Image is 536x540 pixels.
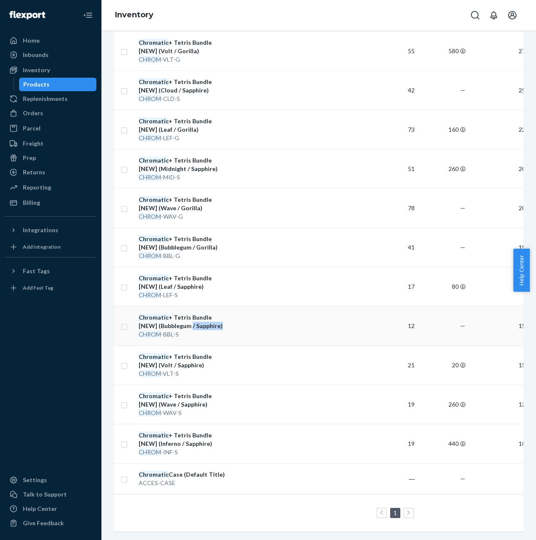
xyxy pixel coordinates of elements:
[5,502,96,516] a: Help Center
[469,424,532,463] td: 104
[139,213,161,220] em: CHROM
[108,3,160,27] ol: breadcrumbs
[23,51,49,59] div: Inbounds
[23,267,50,275] div: Fast Tags
[5,240,96,254] a: Add Integration
[469,110,532,149] td: 227
[139,173,227,182] div: -MID-S
[139,117,227,134] div: + Tetris Bundle [NEW] (Leaf / Gorilla)
[139,291,227,299] div: -LEF-S
[418,110,469,149] td: 160
[23,505,57,513] div: Help Center
[139,156,227,173] div: + Tetris Bundle [NEW] (Midnight / Sapphire)
[23,124,41,133] div: Parcel
[18,6,48,14] span: Support
[469,306,532,345] td: 154
[139,392,227,409] div: + Tetris Bundle [NEW] (Wave / Sapphire)
[79,7,96,24] button: Close Navigation
[139,235,169,242] em: Chromatic
[139,431,169,439] em: Chromatic
[139,392,169,399] em: Chromatic
[469,267,532,306] td: 165
[469,385,532,424] td: 128
[367,424,418,463] td: 19
[23,226,58,234] div: Integrations
[469,188,532,228] td: 204
[5,516,96,530] button: Give Feedback
[23,243,60,250] div: Add Integration
[367,188,418,228] td: 78
[367,385,418,424] td: 19
[367,306,418,345] td: 12
[23,168,45,176] div: Returns
[469,71,532,110] td: 259
[139,235,227,252] div: + Tetris Bundle [NEW] (Bubblegum / Gorilla)
[418,385,469,424] td: 260
[460,322,465,329] span: —
[139,331,161,338] em: CHROM
[367,149,418,188] td: 51
[139,409,227,417] div: -WAV-S
[392,509,399,516] a: Page 1 is your current page
[469,31,532,71] td: 274
[418,267,469,306] td: 80
[139,174,161,181] em: CHROM
[5,122,96,135] a: Parcel
[139,370,161,377] em: CHROM
[139,55,227,64] div: -VLT-G
[139,56,161,63] em: CHROM
[139,471,169,478] em: Chromatic
[504,7,521,24] button: Open account menu
[5,92,96,106] a: Replenishments
[139,314,169,321] em: Chromatic
[139,274,169,282] em: Chromatic
[469,149,532,188] td: 206
[460,244,465,251] span: —
[485,7,502,24] button: Open notifications
[5,151,96,165] a: Prep
[5,223,96,237] button: Integrations
[139,431,227,448] div: + Tetris Bundle [NEW] (Inferno / Sapphire)
[139,291,161,298] em: CHROM
[139,95,161,102] em: CHROM
[23,95,68,103] div: Replenishments
[23,154,36,162] div: Prep
[139,196,169,203] em: Chromatic
[139,470,227,479] div: Case (Default Title)
[469,463,532,494] td: 0
[9,11,45,19] img: Flexport logo
[23,284,53,291] div: Add Fast Tag
[5,473,96,487] a: Settings
[418,149,469,188] td: 260
[460,204,465,212] span: —
[139,157,169,164] em: Chromatic
[139,195,227,212] div: + Tetris Bundle [NEW] (Wave / Gorilla)
[460,475,465,482] span: —
[139,448,227,456] div: -INF-S
[23,183,51,192] div: Reporting
[139,274,227,291] div: + Tetris Bundle [NEW] (Leaf / Sapphire)
[367,228,418,267] td: 41
[418,345,469,385] td: 20
[23,109,43,117] div: Orders
[467,7,484,24] button: Open Search Box
[139,479,227,487] div: ACCES-CASE
[23,476,47,484] div: Settings
[5,196,96,209] a: Billing
[5,63,96,77] a: Inventory
[5,34,96,47] a: Home
[5,106,96,120] a: Orders
[139,78,227,95] div: + Tetris Bundle [NEW] (Cloud / Sapphire)
[139,38,227,55] div: + Tetris Bundle [NEW] (Volt / Gorilla)
[139,313,227,330] div: + Tetris Bundle [NEW] (Bubblegum / Sapphire)
[418,31,469,71] td: 580
[139,353,227,369] div: + Tetris Bundle [NEW] (Volt / Sapphire)
[513,249,530,292] button: Help Center
[23,519,64,527] div: Give Feedback
[139,39,169,46] em: Chromatic
[5,181,96,194] a: Reporting
[469,228,532,267] td: 192
[23,139,44,148] div: Freight
[139,134,227,142] div: -LEF-G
